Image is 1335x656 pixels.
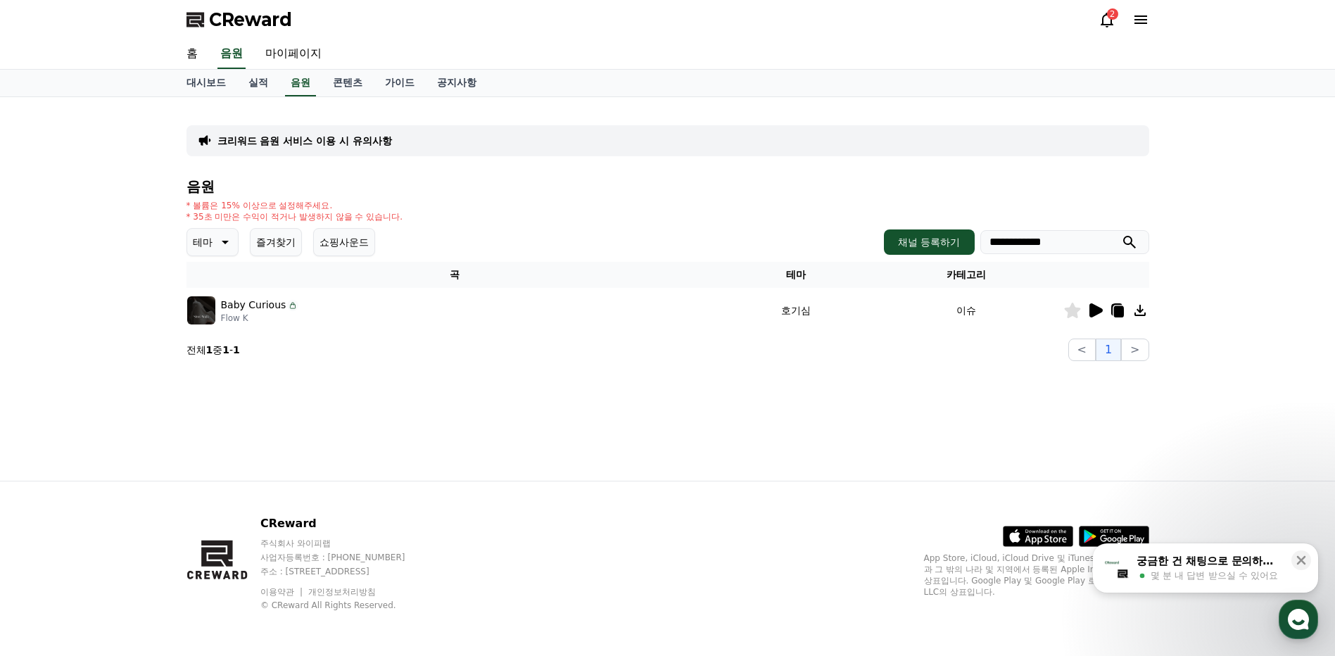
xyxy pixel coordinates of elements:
[426,70,488,96] a: 공지사항
[206,344,213,355] strong: 1
[182,446,270,481] a: 설정
[924,553,1149,598] p: App Store, iCloud, iCloud Drive 및 iTunes Store는 미국과 그 밖의 나라 및 지역에서 등록된 Apple Inc.의 서비스 상표입니다. Goo...
[723,288,870,333] td: 호기심
[186,262,723,288] th: 곡
[237,70,279,96] a: 실적
[313,228,375,256] button: 쇼핑사운드
[186,343,240,357] p: 전체 중 -
[186,200,403,211] p: * 볼륨은 15% 이상으로 설정해주세요.
[250,228,302,256] button: 즐겨찾기
[221,298,286,313] p: Baby Curious
[233,344,240,355] strong: 1
[44,467,53,479] span: 홈
[193,232,213,252] p: 테마
[260,600,432,611] p: © CReward All Rights Reserved.
[217,39,246,69] a: 음원
[322,70,374,96] a: 콘텐츠
[1099,11,1115,28] a: 2
[186,211,403,222] p: * 35초 미만은 수익이 적거나 발생하지 않을 수 있습니다.
[4,446,93,481] a: 홈
[1068,339,1096,361] button: <
[260,587,305,597] a: 이용약관
[186,179,1149,194] h4: 음원
[217,134,392,148] a: 크리워드 음원 서비스 이용 시 유의사항
[1121,339,1149,361] button: >
[260,566,432,577] p: 주소 : [STREET_ADDRESS]
[260,538,432,549] p: 주식회사 와이피랩
[186,228,239,256] button: 테마
[209,8,292,31] span: CReward
[1107,8,1118,20] div: 2
[187,296,215,324] img: music
[222,344,229,355] strong: 1
[884,229,974,255] button: 채널 등록하기
[723,262,870,288] th: 테마
[175,70,237,96] a: 대시보드
[870,288,1063,333] td: 이슈
[260,552,432,563] p: 사업자등록번호 : [PHONE_NUMBER]
[1096,339,1121,361] button: 1
[308,587,376,597] a: 개인정보처리방침
[260,515,432,532] p: CReward
[93,446,182,481] a: 대화
[129,468,146,479] span: 대화
[374,70,426,96] a: 가이드
[254,39,333,69] a: 마이페이지
[870,262,1063,288] th: 카테고리
[221,313,299,324] p: Flow K
[175,39,209,69] a: 홈
[186,8,292,31] a: CReward
[217,467,234,479] span: 설정
[285,70,316,96] a: 음원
